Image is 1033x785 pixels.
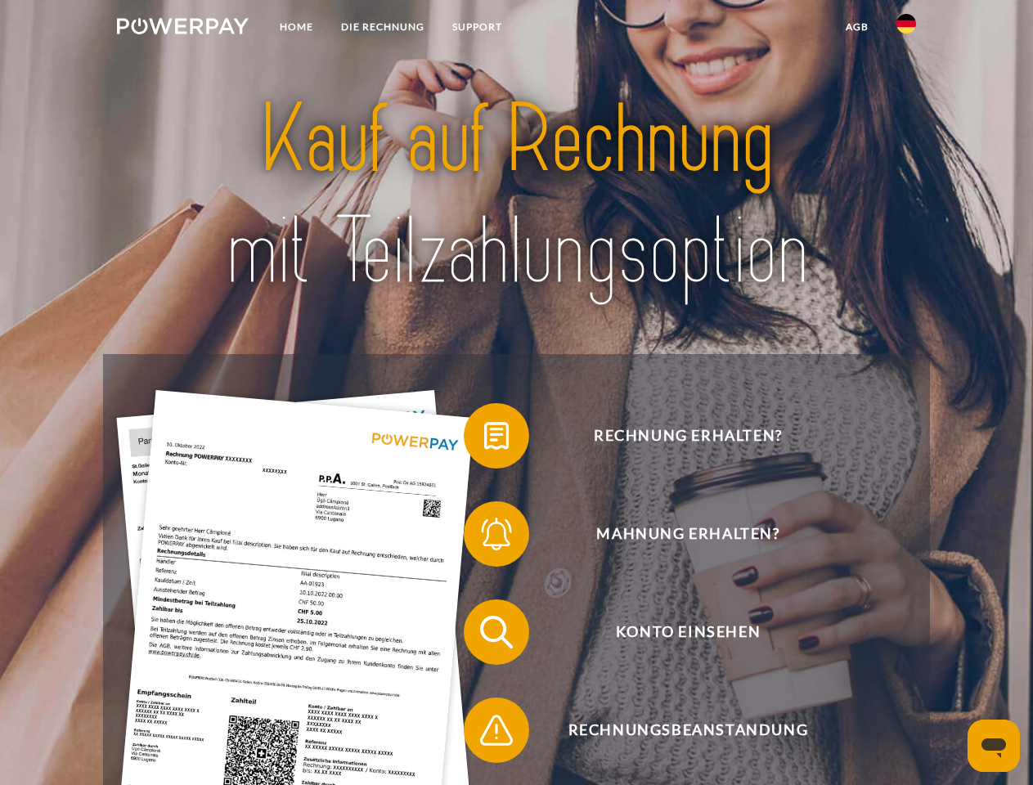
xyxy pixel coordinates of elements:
button: Rechnung erhalten? [464,403,889,469]
a: DIE RECHNUNG [327,12,438,42]
a: Home [266,12,327,42]
img: qb_bell.svg [476,514,517,554]
a: agb [832,12,883,42]
img: qb_search.svg [476,612,517,653]
img: de [896,14,916,34]
iframe: Schaltfläche zum Öffnen des Messaging-Fensters [968,720,1020,772]
span: Rechnung erhalten? [487,403,888,469]
img: qb_warning.svg [476,710,517,751]
span: Mahnung erhalten? [487,501,888,567]
a: SUPPORT [438,12,516,42]
button: Rechnungsbeanstandung [464,698,889,763]
img: qb_bill.svg [476,415,517,456]
span: Rechnungsbeanstandung [487,698,888,763]
button: Konto einsehen [464,599,889,665]
img: logo-powerpay-white.svg [117,18,249,34]
span: Konto einsehen [487,599,888,665]
img: title-powerpay_de.svg [156,78,877,313]
button: Mahnung erhalten? [464,501,889,567]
